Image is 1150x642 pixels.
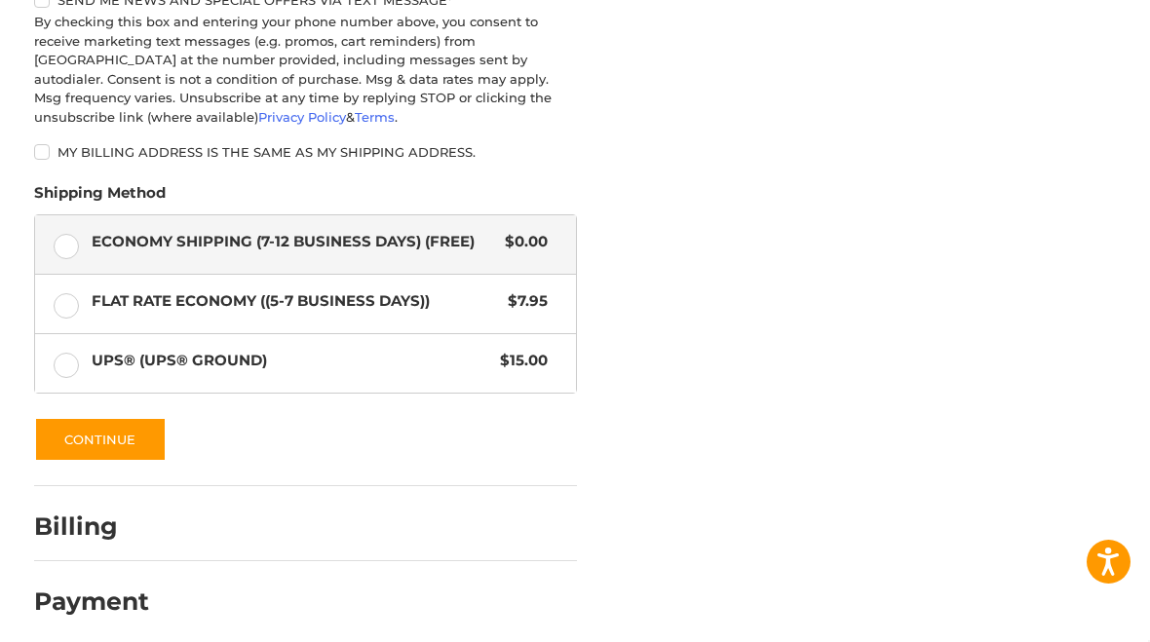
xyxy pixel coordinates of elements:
span: $7.95 [498,290,548,313]
a: Terms [355,109,395,125]
a: Privacy Policy [258,109,346,125]
button: Continue [34,417,167,462]
span: Economy Shipping (7-12 Business Days) (Free) [92,231,495,253]
div: By checking this box and entering your phone number above, you consent to receive marketing text ... [34,13,578,127]
legend: Shipping Method [34,182,166,213]
span: Flat Rate Economy ((5-7 Business Days)) [92,290,498,313]
span: $0.00 [495,231,548,253]
span: $15.00 [490,350,548,372]
label: My billing address is the same as my shipping address. [34,144,578,160]
h2: Payment [34,586,149,617]
h2: Billing [34,511,148,542]
span: UPS® (UPS® Ground) [92,350,490,372]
